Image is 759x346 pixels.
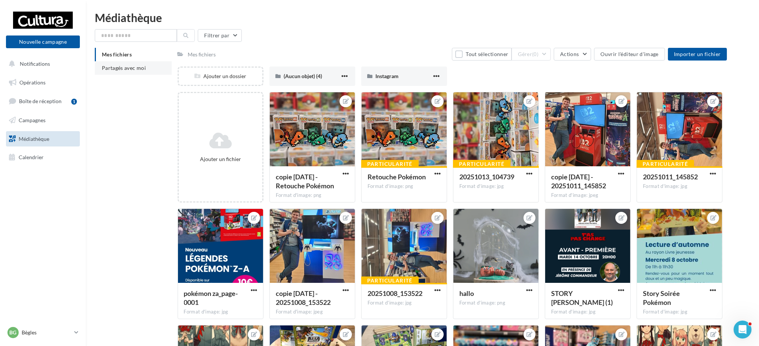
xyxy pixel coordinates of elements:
a: Bg Bègles [6,325,80,340]
span: Boîte de réception [19,98,62,104]
span: Actions [560,51,579,57]
span: 20251011_145852 [643,173,698,181]
div: Format d'image: jpg [368,300,441,306]
a: Opérations [4,75,81,90]
span: Story Soirée Pokémon [643,289,680,306]
div: Format d'image: jpeg [551,192,624,199]
span: 20251008_153522 [368,289,422,297]
span: Instagram [375,73,399,79]
span: STORY JEROME (1) [551,289,613,306]
span: 20251013_104739 [459,173,514,181]
div: Ajouter un fichier [182,155,259,163]
div: Ajouter un dossier [179,72,262,80]
button: Tout sélectionner [452,48,512,61]
span: Médiathèque [19,135,49,142]
span: Mes fichiers [102,51,132,58]
a: Calendrier [4,149,81,165]
div: Particularité [637,160,694,168]
div: Format d'image: jpg [184,309,257,315]
div: Mes fichiers [188,51,216,58]
span: (Aucun objet) (4) [284,73,322,79]
div: 1 [71,99,77,105]
span: (0) [532,51,538,57]
span: copie 08-10-2025 - 20251008_153522 [276,289,331,306]
div: Format d'image: jpg [551,309,624,315]
div: Particularité [361,160,419,168]
div: Médiathèque [95,12,750,23]
div: Format d'image: png [459,300,532,306]
div: Format d'image: png [276,192,349,199]
span: Notifications [20,61,50,67]
div: Particularité [361,277,419,285]
button: Notifications [4,56,78,72]
button: Nouvelle campagne [6,35,80,48]
a: Médiathèque [4,131,81,147]
button: Filtrer par [198,29,242,42]
span: pokémon za_page-0001 [184,289,238,306]
span: Partagés avec moi [102,65,146,71]
a: Boîte de réception1 [4,93,81,109]
span: copie 11-10-2025 - 20251011_145852 [551,173,606,190]
span: Opérations [19,79,46,86]
div: Format d'image: png [368,183,441,190]
a: Campagnes [4,112,81,128]
p: Bègles [22,329,71,336]
button: Importer un fichier [668,48,727,61]
div: Particularité [453,160,510,168]
span: Campagnes [19,117,46,123]
button: Gérer(0) [512,48,551,61]
div: Format d'image: jpg [643,183,716,190]
span: Calendrier [19,154,44,160]
span: Bg [10,329,17,336]
span: Importer un fichier [674,51,721,57]
div: Format d'image: jpeg [276,309,349,315]
span: hallo [459,289,474,297]
div: Format d'image: jpg [459,183,532,190]
button: Actions [554,48,591,61]
button: Ouvrir l'éditeur d'image [594,48,665,61]
iframe: Intercom live chat [734,321,752,339]
div: Format d'image: jpg [643,309,716,315]
span: Retouche Pokémon [368,173,426,181]
span: copie 13-10-2025 - Retouche Pokémon [276,173,334,190]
